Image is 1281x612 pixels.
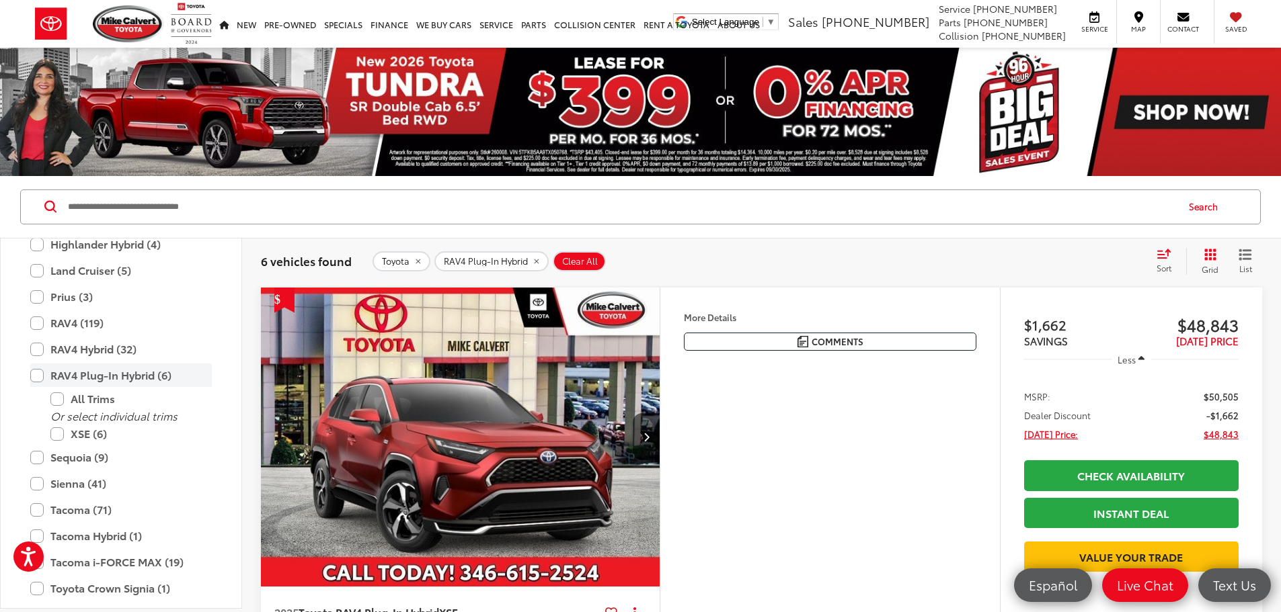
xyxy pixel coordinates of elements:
[1204,390,1239,403] span: $50,505
[553,251,606,271] button: Clear All
[939,29,979,42] span: Collision
[1024,314,1132,335] span: $1,662
[373,251,430,271] button: remove Toyota
[1024,408,1091,422] span: Dealer Discount
[982,29,1066,42] span: [PHONE_NUMBER]
[1024,498,1239,528] a: Instant Deal
[1131,314,1239,335] span: $48,843
[1206,576,1263,593] span: Text Us
[261,253,352,269] span: 6 vehicles found
[1176,190,1237,224] button: Search
[633,413,660,460] button: Next image
[798,336,808,347] img: Comments
[1079,24,1110,34] span: Service
[1124,24,1153,34] span: Map
[30,259,212,282] label: Land Cruiser (5)
[1157,262,1171,273] span: Sort
[1112,347,1152,371] button: Less
[1024,390,1050,403] span: MSRP:
[30,576,212,600] label: Toyota Crown Signia (1)
[1014,568,1092,602] a: Español
[1198,568,1271,602] a: Text Us
[939,15,961,29] span: Parts
[30,311,212,335] label: RAV4 (119)
[30,498,212,521] label: Tacoma (71)
[444,256,528,267] span: RAV4 Plug-In Hybrid
[93,5,164,42] img: Mike Calvert Toyota
[1176,333,1239,348] span: [DATE] PRICE
[1186,248,1229,275] button: Grid View
[30,524,212,548] label: Tacoma Hybrid (1)
[1024,333,1068,348] span: SAVINGS
[767,17,775,27] span: ▼
[260,288,661,587] a: 2025 Toyota RAV4 Plug-In Hybrid XSE2025 Toyota RAV4 Plug-In Hybrid XSE2025 Toyota RAV4 Plug-In Hy...
[30,337,212,361] label: RAV4 Hybrid (32)
[260,288,661,588] img: 2025 Toyota RAV4 Plug-In Hybrid XSE
[562,256,598,267] span: Clear All
[964,15,1048,29] span: [PHONE_NUMBER]
[1202,263,1218,275] span: Grid
[50,387,212,410] label: All Trims
[788,13,818,30] span: Sales
[434,251,549,271] button: remove RAV4%20Plug-In%20Hybrid
[812,335,863,348] span: Comments
[1204,427,1239,441] span: $48,843
[1024,541,1239,572] a: Value Your Trade
[1024,427,1078,441] span: [DATE] Price:
[1206,408,1239,422] span: -$1,662
[684,312,976,322] h4: More Details
[1024,460,1239,490] a: Check Availability
[822,13,929,30] span: [PHONE_NUMBER]
[939,2,970,15] span: Service
[50,408,178,423] i: Or select individual trims
[1167,24,1199,34] span: Contact
[382,256,410,267] span: Toyota
[1229,248,1262,275] button: List View
[1221,24,1251,34] span: Saved
[30,285,212,308] label: Prius (3)
[30,363,212,387] label: RAV4 Plug-In Hybrid (6)
[1150,248,1186,275] button: Select sort value
[973,2,1057,15] span: [PHONE_NUMBER]
[30,445,212,469] label: Sequoia (9)
[50,422,212,445] label: XSE (6)
[1022,576,1084,593] span: Español
[30,232,212,256] label: Highlander Hybrid (4)
[1102,568,1188,602] a: Live Chat
[67,191,1176,223] input: Search by Make, Model, or Keyword
[684,333,976,351] button: Comments
[260,288,661,587] div: 2025 Toyota RAV4 Plug-In Hybrid XSE 0
[30,550,212,574] label: Tacoma i-FORCE MAX (19)
[1239,263,1252,274] span: List
[1110,576,1180,593] span: Live Chat
[274,288,295,313] span: Get Price Drop Alert
[1118,353,1136,365] span: Less
[30,472,212,495] label: Sienna (41)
